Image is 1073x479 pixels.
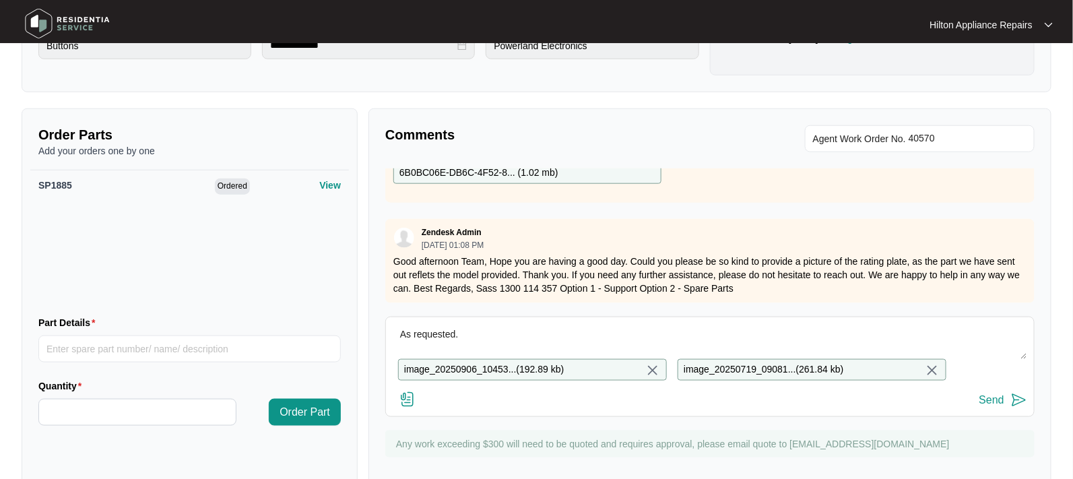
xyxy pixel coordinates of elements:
[684,362,843,377] p: image_20250719_09081... ( 261.84 kb )
[38,125,341,144] p: Order Parts
[1045,22,1053,28] img: dropdown arrow
[215,179,250,195] span: Ordered
[319,179,341,192] p: View
[1011,392,1027,408] img: send-icon.svg
[422,227,482,238] p: Zendesk Admin
[979,391,1027,410] button: Send
[813,131,906,147] span: Agent Work Order No.
[38,316,101,329] label: Part Details
[20,3,115,44] img: residentia service logo
[924,362,940,379] img: close
[38,336,341,362] input: Part Details
[393,324,1027,359] textarea: As requested.
[399,391,416,408] img: file-attachment-doc.svg
[399,166,558,181] p: 6B0BC06E-DB6C-4F52-8... ( 1.02 mb )
[909,131,1027,147] input: Add Agent Work Order No.
[979,394,1004,406] div: Send
[404,362,564,377] p: image_20250906_10453... ( 192.89 kb )
[930,18,1033,32] p: Hilton Appliance Repairs
[393,255,1027,295] p: Good afternoon Team, Hope you are having a good day. Could you please be so kind to provide a pic...
[39,400,236,425] input: Quantity
[269,399,341,426] button: Order Part
[385,125,701,144] p: Comments
[394,228,414,248] img: user.svg
[645,362,661,379] img: close
[396,437,1028,451] p: Any work exceeding $300 will need to be quoted and requires approval, please email quote to [EMAI...
[280,404,330,420] span: Order Part
[422,241,484,249] p: [DATE] 01:08 PM
[38,379,87,393] label: Quantity
[38,180,72,191] span: SP1885
[38,144,341,158] p: Add your orders one by one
